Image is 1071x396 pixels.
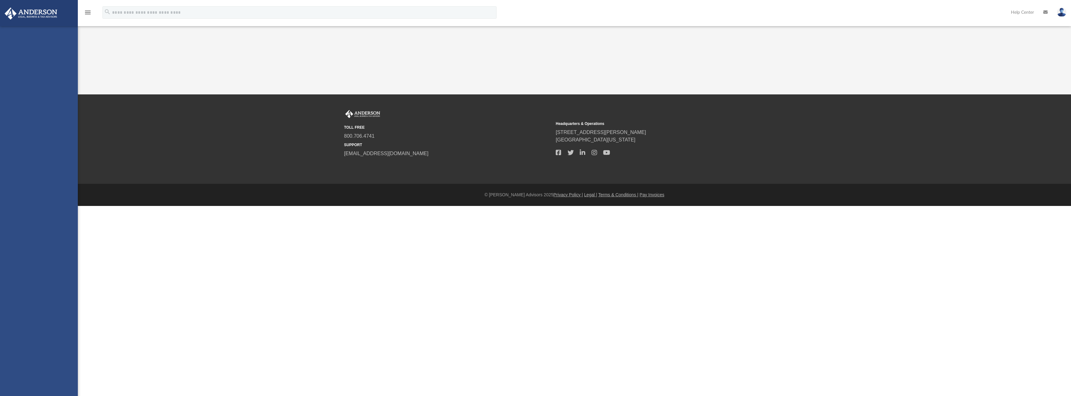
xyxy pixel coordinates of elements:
a: [STREET_ADDRESS][PERSON_NAME] [556,130,646,135]
small: SUPPORT [344,142,551,148]
a: [GEOGRAPHIC_DATA][US_STATE] [556,137,635,142]
img: User Pic [1057,8,1066,17]
a: Terms & Conditions | [598,192,639,197]
a: 800.706.4741 [344,133,375,139]
a: Privacy Policy | [554,192,583,197]
div: © [PERSON_NAME] Advisors 2025 [78,192,1071,198]
img: Anderson Advisors Platinum Portal [3,7,59,20]
small: TOLL FREE [344,125,551,130]
i: search [104,8,111,15]
a: Legal | [584,192,597,197]
a: Pay Invoices [639,192,664,197]
i: menu [84,9,92,16]
img: Anderson Advisors Platinum Portal [344,110,381,118]
a: menu [84,12,92,16]
small: Headquarters & Operations [556,121,763,126]
a: [EMAIL_ADDRESS][DOMAIN_NAME] [344,151,428,156]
